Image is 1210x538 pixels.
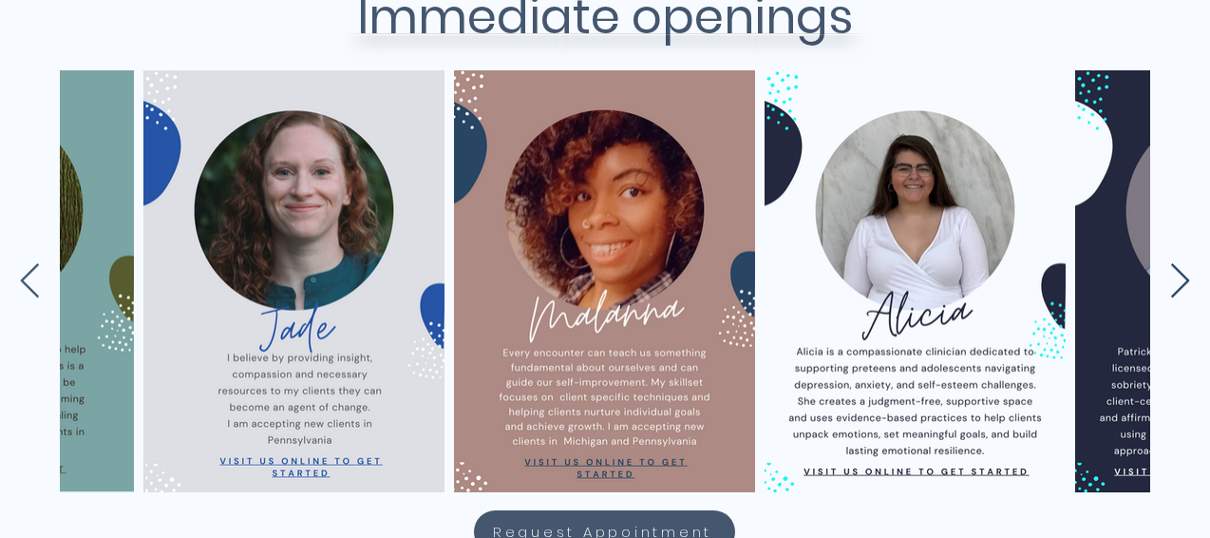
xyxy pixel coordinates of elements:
[19,263,41,300] button: Previous Item
[1169,263,1191,300] button: Next Item
[454,70,755,492] img: Malanna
